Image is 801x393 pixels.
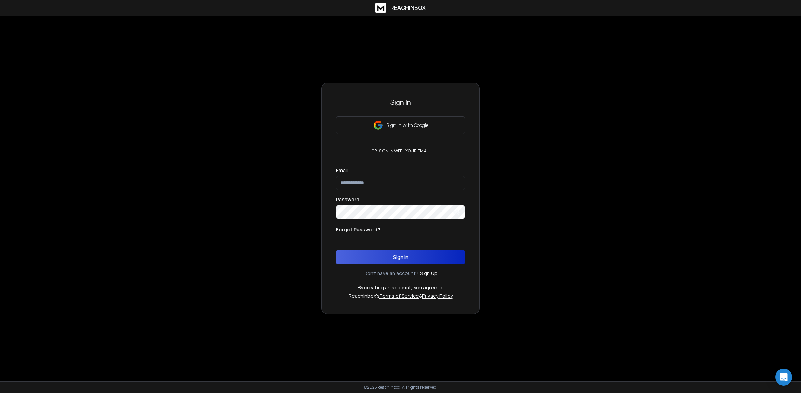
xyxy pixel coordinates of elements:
label: Email [336,168,348,173]
p: © 2025 Reachinbox. All rights reserved. [364,385,438,390]
p: or, sign in with your email [369,148,433,154]
a: ReachInbox [375,3,426,13]
a: Terms of Service [379,293,419,299]
h3: Sign In [336,97,465,107]
p: Sign in with Google [386,122,428,129]
p: ReachInbox's & [349,293,453,300]
a: Sign Up [420,270,438,277]
label: Password [336,197,359,202]
img: logo [375,3,386,13]
button: Sign In [336,250,465,264]
p: Forgot Password? [336,226,380,233]
p: Don't have an account? [364,270,419,277]
button: Sign in with Google [336,116,465,134]
a: Privacy Policy [422,293,453,299]
h1: ReachInbox [390,4,426,12]
div: Open Intercom Messenger [775,369,792,386]
p: By creating an account, you agree to [358,284,444,291]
